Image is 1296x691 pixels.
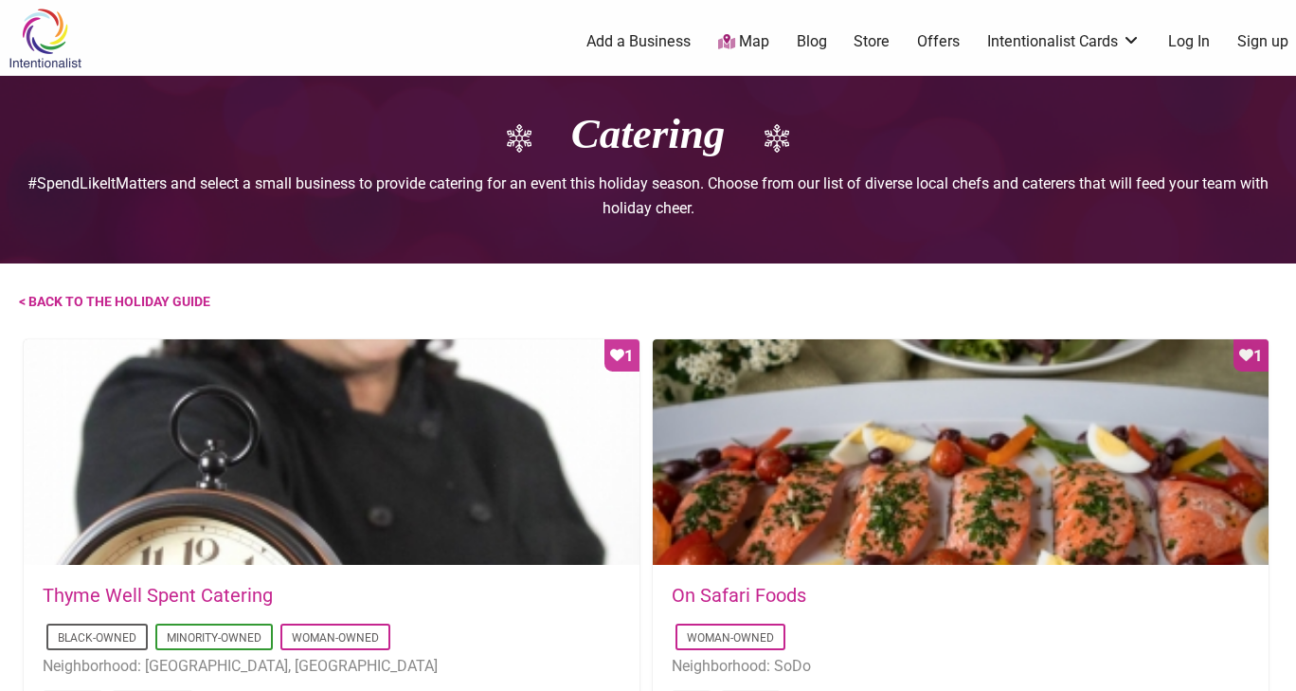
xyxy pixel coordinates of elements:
[725,124,829,153] img: snowflake_icon_wt.png
[19,264,210,339] a: < back to the holiday guide
[167,631,261,645] a: Minority-Owned
[987,31,1141,52] a: Intentionalist Cards
[43,584,273,607] a: Thyme Well Spent Catering
[917,31,960,52] a: Offers
[672,584,806,607] a: On Safari Foods
[718,31,769,53] a: Map
[672,654,1250,679] li: Neighborhood: SoDo
[19,104,1277,164] h1: Catering
[687,631,774,645] a: Woman-Owned
[467,124,571,153] img: snowflake_icon_wt.png
[854,31,890,52] a: Store
[58,631,136,645] a: Black-Owned
[1237,31,1288,52] a: Sign up
[797,31,827,52] a: Blog
[1168,31,1210,52] a: Log In
[27,174,1269,217] span: #SpendLikeItMatters and select a small business to provide catering for an event this holiday sea...
[292,631,379,645] a: Woman-Owned
[586,31,691,52] a: Add a Business
[43,654,621,679] li: Neighborhood: [GEOGRAPHIC_DATA], [GEOGRAPHIC_DATA]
